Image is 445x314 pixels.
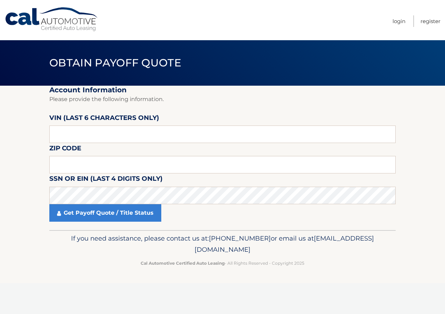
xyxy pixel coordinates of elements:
h2: Account Information [49,86,396,94]
p: - All Rights Reserved - Copyright 2025 [54,259,391,267]
label: SSN or EIN (last 4 digits only) [49,173,163,186]
label: VIN (last 6 characters only) [49,113,159,126]
a: Cal Automotive [5,7,99,32]
p: Please provide the following information. [49,94,396,104]
span: [PHONE_NUMBER] [209,234,271,242]
strong: Cal Automotive Certified Auto Leasing [141,261,225,266]
label: Zip Code [49,143,81,156]
p: If you need assistance, please contact us at: or email us at [54,233,391,255]
a: Get Payoff Quote / Title Status [49,204,161,222]
a: Register [421,15,440,27]
a: Login [393,15,405,27]
span: Obtain Payoff Quote [49,56,181,69]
